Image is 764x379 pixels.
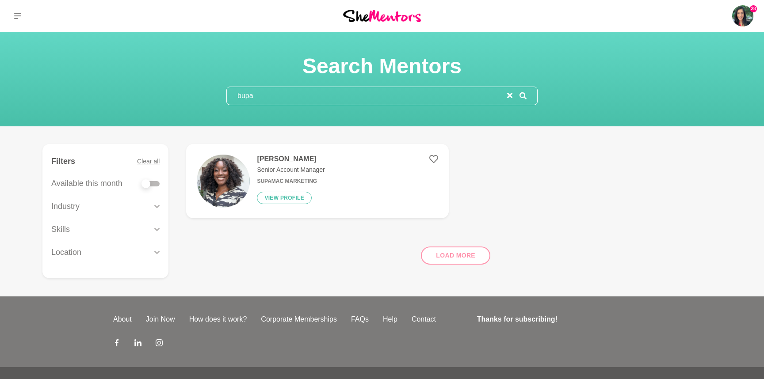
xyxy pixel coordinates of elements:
[51,224,70,235] p: Skills
[156,339,163,349] a: Instagram
[254,314,344,325] a: Corporate Memberships
[51,178,122,189] p: Available this month
[106,314,139,325] a: About
[51,246,81,258] p: Location
[137,151,160,172] button: Clear all
[344,314,376,325] a: FAQs
[732,5,753,27] a: Hema Prashar28
[197,155,250,208] img: 78947205d26d359cacb7e4b75984e66b89047386-1242x2208.jpg
[257,178,325,185] h6: Supamac Marketing
[113,339,120,349] a: Facebook
[257,165,325,174] p: Senior Account Manager
[227,87,507,105] input: Search mentors
[186,144,448,218] a: [PERSON_NAME]Senior Account ManagerSupamac MarketingView profile
[51,201,80,212] p: Industry
[257,155,325,163] h4: [PERSON_NAME]
[226,53,538,80] h1: Search Mentors
[405,314,443,325] a: Contact
[139,314,182,325] a: Join Now
[732,5,753,27] img: Hema Prashar
[182,314,254,325] a: How does it work?
[750,5,757,12] span: 28
[343,10,421,22] img: She Mentors Logo
[477,314,646,325] h4: Thanks for subscribing!
[51,156,75,167] h4: Filters
[376,314,405,325] a: Help
[257,192,312,204] button: View profile
[134,339,141,349] a: LinkedIn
